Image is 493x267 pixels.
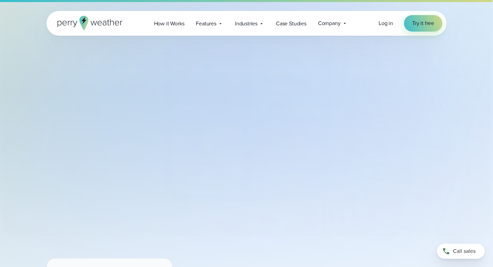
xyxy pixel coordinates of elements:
[276,20,306,28] span: Case Studies
[154,20,185,28] span: How it Works
[270,16,312,31] a: Case Studies
[196,20,216,28] span: Features
[235,20,257,28] span: Industries
[412,19,434,27] span: Try it free
[437,244,485,259] a: Call sales
[453,247,476,255] span: Call sales
[148,16,190,31] a: How it Works
[404,15,442,32] a: Try it free
[318,19,341,27] span: Company
[379,19,393,27] a: Log in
